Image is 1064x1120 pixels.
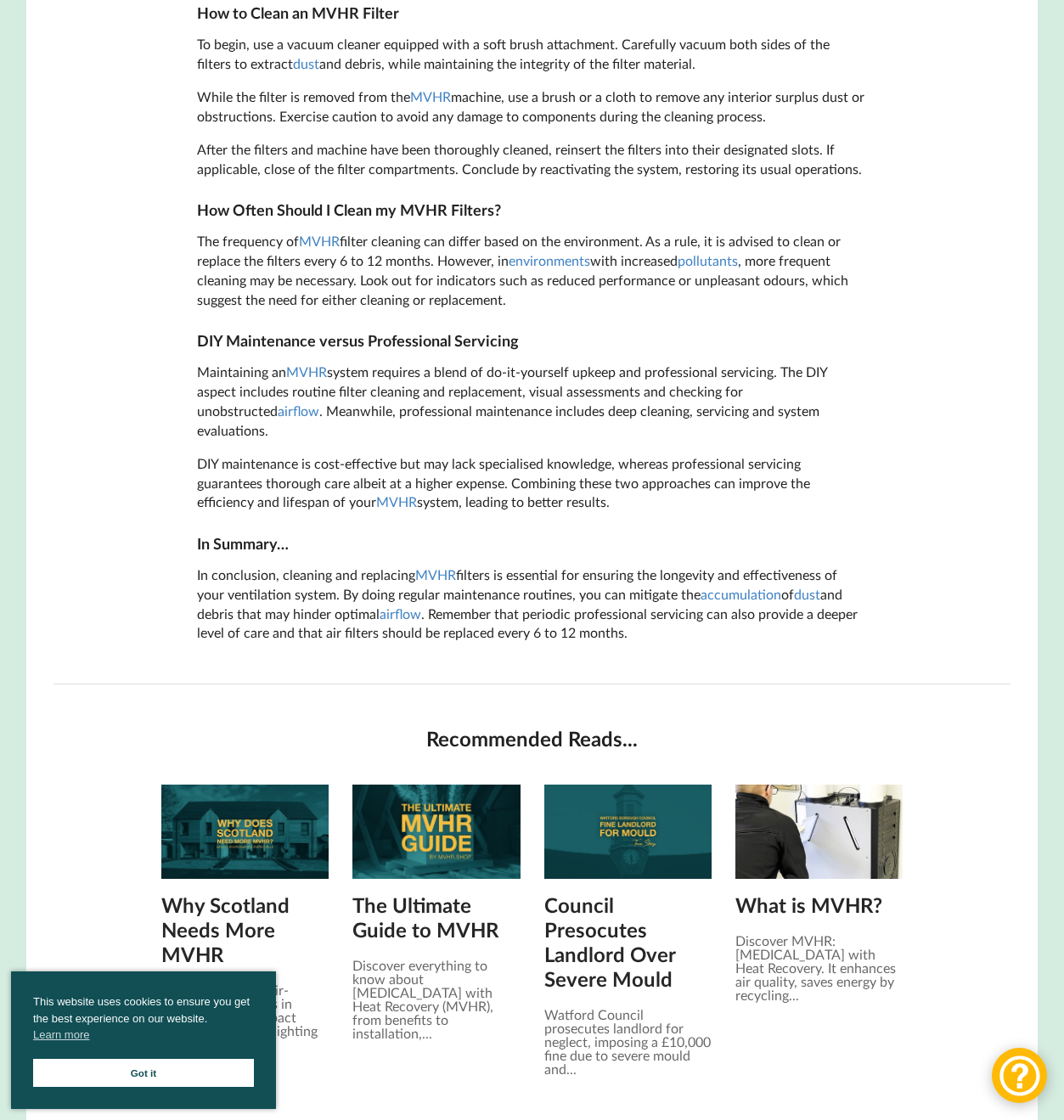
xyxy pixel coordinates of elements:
p: After the filters and machine have been thoroughly cleaned, reinsert the filters into their desig... [197,140,866,179]
a: MVHR [286,363,327,380]
img: Council Presocutes Landlord Over Severe Mould [544,785,712,879]
a: dust [293,55,319,71]
h3: How Often Should I Clean my MVHR Filters? [197,200,866,220]
a: MVHR [376,493,417,509]
p: In conclusion, cleaning and replacing filters is essential for ensuring the longevity and effecti... [197,566,866,643]
a: environments [509,252,590,268]
a: MVHR [299,233,340,249]
h2: Recommended Reads... [74,726,989,752]
a: What is MVHR? [735,892,882,917]
p: The frequency of filter cleaning can differ based on the environment. As a rule, it is advised to... [197,232,866,309]
a: Why Scotland Needs More MVHR [161,892,329,966]
p: To begin, use a vacuum cleaner equipped with a soft brush attachment. Carefully vacuum both sides... [197,35,866,74]
h3: DIY Maintenance versus Professional Servicing [197,331,866,351]
a: The Ultimate Guide to MVHR [352,892,520,942]
a: pollutants [678,252,738,268]
a: accumulation [701,586,781,602]
a: cookies - Learn more [33,1027,89,1044]
p: DIY maintenance is cost-effective but may lack specialised knowledge, whereas professional servic... [197,454,866,513]
p: Maintaining an system requires a blend of do-it-yourself upkeep and professional servicing. The D... [197,363,866,440]
div: cookieconsent [11,971,276,1109]
a: airflow [278,402,319,419]
span: Discover MVHR: [MEDICAL_DATA] with Heat Recovery. It enhances air quality, saves energy by recycl... [735,932,896,1003]
a: MVHR [410,88,451,104]
h3: How to Clean an MVHR Filter [197,3,866,23]
img: Why Scotland Needs More MVHR [161,785,329,879]
a: MVHR [415,566,456,583]
h3: In Summary… [197,534,866,554]
span: Watford Council prosecutes landlord for neglect, imposing a £10,000 fine due to severe mould and... [544,1006,711,1077]
a: dust [794,586,820,602]
img: The Ultimate Guide to MVHR [352,785,520,879]
p: While the filter is removed from the machine, use a brush or a cloth to remove any interior surpl... [197,87,866,127]
a: airflow [380,605,421,622]
img: What is MVHR? [735,785,903,879]
span: Discover everything to know about [MEDICAL_DATA] with Heat Recovery (MVHR), from benefits to inst... [352,957,493,1041]
a: Got it cookie [33,1059,254,1087]
span: This website uses cookies to ensure you get the best experience on our website. [33,993,254,1048]
a: Council Presocutes Landlord Over Severe Mould [544,892,712,991]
